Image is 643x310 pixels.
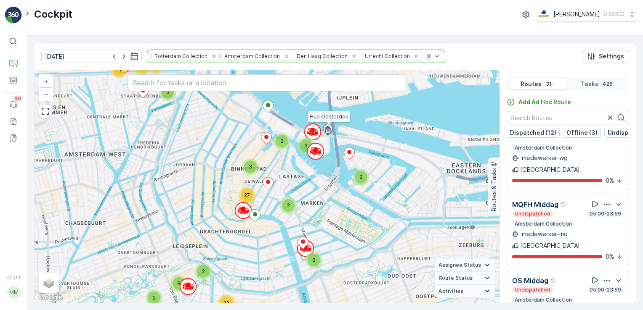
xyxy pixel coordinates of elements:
[510,129,556,137] p: Dispatched (12)
[170,275,187,292] div: 8
[435,272,495,285] summary: Route Status
[507,128,560,138] button: Dispatched (12)
[606,176,614,185] p: 0 %
[37,292,64,303] img: Google
[14,95,21,102] p: 99
[222,52,281,60] div: Amsterdam Collection
[37,292,64,303] a: Open this area in Google Maps (opens a new window)
[514,144,573,151] p: Amsterdam Collection
[153,294,156,301] span: 2
[306,252,322,268] div: 3
[360,174,363,180] span: 2
[581,80,598,88] p: Tasks
[520,154,568,162] p: medewerker-wg
[606,252,614,261] p: 0 %
[514,210,551,217] p: Undispatched
[566,129,598,137] p: Offline (3)
[281,138,284,144] span: 2
[438,262,481,268] span: Assignee Status
[412,53,421,60] div: Remove Utrecht Collection
[520,166,580,174] p: [GEOGRAPHIC_DATA]
[312,257,316,263] span: 3
[40,273,58,292] a: Layers
[5,275,22,280] span: v 1.51.1
[298,137,314,154] div: 3
[518,98,571,106] p: Add Ad Hoc Route
[249,163,252,170] span: 3
[128,74,407,91] input: Search for tasks or a location
[538,10,550,19] img: basis-logo_rgb2x.png
[287,202,290,208] span: 2
[514,297,573,303] p: Amsterdam Collection
[44,78,48,85] span: +
[44,90,48,97] span: −
[239,187,255,204] div: 27
[521,80,542,88] p: Routes
[202,268,205,274] span: 2
[41,50,142,63] input: dd/mm/yyyy
[538,7,636,22] button: [PERSON_NAME](+02:00)
[550,277,557,284] div: Help Tooltip Icon
[520,242,580,250] p: [GEOGRAPHIC_DATA]
[603,11,624,18] p: ( +02:00 )
[294,52,349,60] div: Den Haag Collection
[242,158,259,175] div: 3
[304,142,308,149] span: 3
[512,200,558,210] p: MQFH Middag
[195,263,212,280] div: 2
[139,64,146,70] span: 33
[514,286,551,293] p: Undispatched
[5,96,22,113] a: 99
[40,88,52,100] a: Zoom Out
[435,259,495,272] summary: Assignee Status
[553,10,600,18] p: [PERSON_NAME]
[177,280,181,286] span: 8
[545,81,553,87] p: 31
[490,168,498,212] p: Routes & Tasks
[563,128,601,138] button: Offline (3)
[244,192,250,198] span: 27
[512,276,548,286] p: OS Middag
[514,221,573,227] p: Amsterdam Collection
[560,201,567,208] div: Help Tooltip Icon
[438,275,473,281] span: Route Status
[507,111,629,124] input: Search Routes
[146,289,162,306] div: 2
[589,286,622,293] p: 05:00-23:59
[507,98,571,106] a: Add Ad Hoc Route
[7,286,21,299] div: MM
[166,89,170,95] span: 3
[602,81,614,87] p: 426
[438,288,463,294] span: Activities
[210,53,219,60] div: Remove Rotterdam Collection
[599,52,624,60] p: Settings
[282,53,291,60] div: Remove Amsterdam Collection
[34,8,72,21] p: Cockpit
[111,61,128,78] div: 11
[435,285,495,298] summary: Activities
[152,52,209,60] div: Rotterdam Collection
[589,210,622,217] p: 05:00-23:59
[159,84,176,101] div: 3
[520,230,568,238] p: medewerker-mq
[353,169,369,186] div: 2
[5,281,22,303] button: MM
[5,7,22,24] img: logo
[280,197,297,214] div: 2
[362,52,411,60] div: Utrecht Collection
[274,133,290,150] div: 2
[40,75,52,88] a: Zoom In
[582,50,629,63] button: Settings
[117,66,122,73] span: 11
[350,53,359,60] div: Remove Den Haag Collection
[223,299,230,306] span: 23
